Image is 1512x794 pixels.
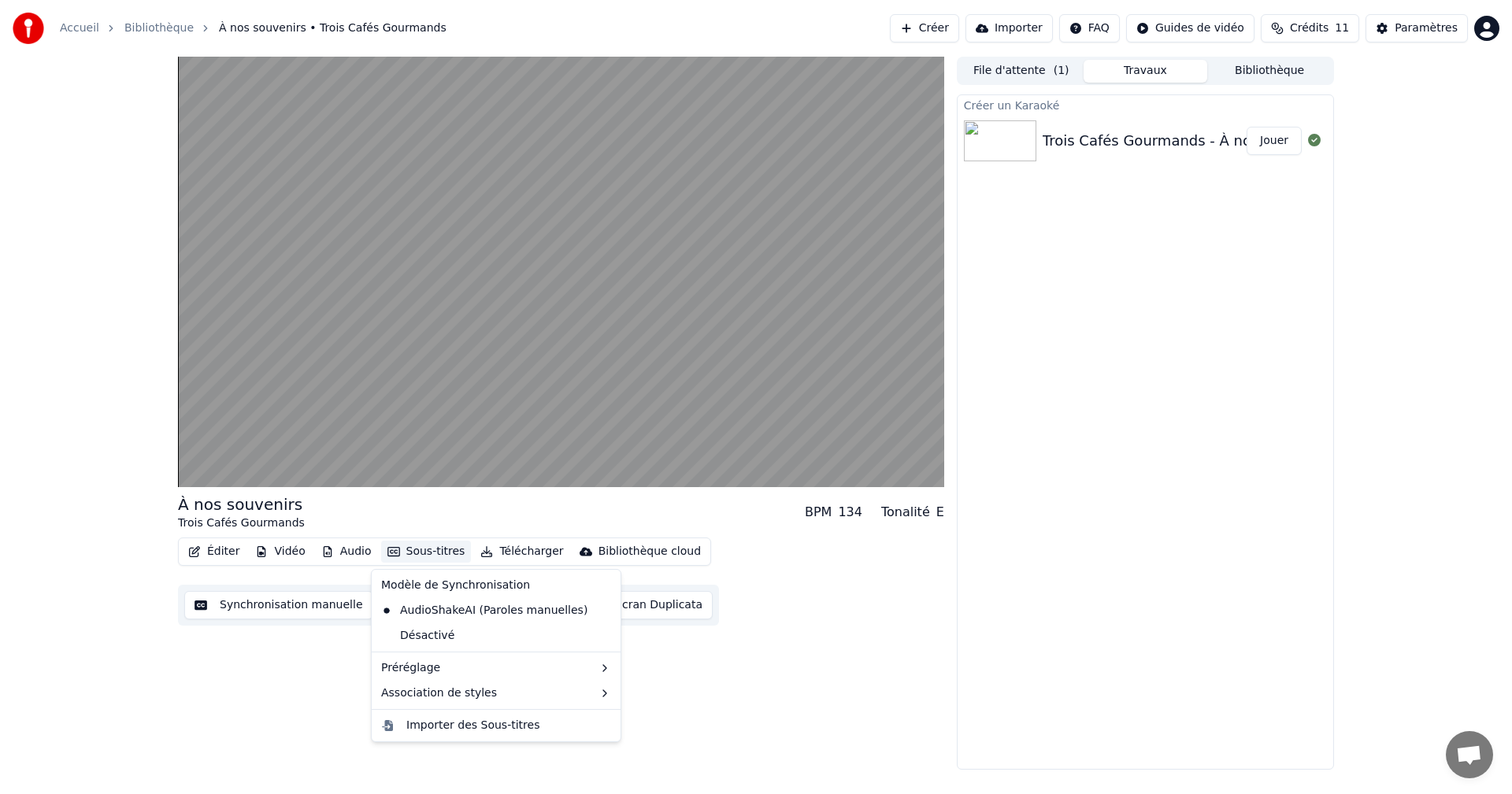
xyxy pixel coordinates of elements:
button: Travaux [1084,60,1208,83]
div: Préréglage [375,656,617,681]
span: À nos souvenirs • Trois Cafés Gourmands [219,20,447,36]
div: Paramètres [1395,20,1458,36]
div: Modèle de Synchronisation [375,573,617,598]
button: Éditer [182,541,246,563]
div: 134 [838,503,862,522]
button: Créer [890,14,959,42]
nav: breadcrumb [60,20,447,36]
div: À nos souvenirs [178,493,305,515]
div: Trois Cafés Gourmands - À nos souvenirs [Clip officiel] [1043,130,1425,152]
div: Bibliothèque cloud [598,544,701,559]
button: File d'attente [959,60,1084,83]
span: 11 [1335,20,1349,36]
button: Importer [965,14,1053,42]
button: Ouvrir l'Ecran Duplicata [535,591,713,619]
div: Désactivé [375,623,617,648]
button: Synchronisation manuelle [184,591,373,619]
button: Bibliothèque [1207,60,1332,83]
span: ( 1 ) [1054,63,1069,79]
a: Bibliothèque [124,20,194,36]
div: AudioShakeAI (Paroles manuelles) [375,598,594,623]
a: Accueil [60,20,99,36]
button: Télécharger [474,541,569,563]
a: Ouvrir le chat [1446,731,1493,778]
div: Trois Cafés Gourmands [178,515,305,531]
button: Guides de vidéo [1126,14,1254,42]
button: Vidéo [249,541,311,563]
div: Importer des Sous-titres [406,718,539,733]
button: Jouer [1247,127,1302,155]
img: youka [13,13,44,44]
div: Association de styles [375,681,617,706]
div: Créer un Karaoké [958,95,1333,114]
div: E [936,503,944,522]
button: Audio [315,541,378,563]
div: BPM [805,503,832,522]
button: Paramètres [1366,14,1468,42]
span: Crédits [1290,20,1329,36]
div: Tonalité [881,503,930,522]
button: Crédits11 [1261,14,1359,42]
button: Sous-titres [381,541,472,563]
button: FAQ [1059,14,1120,42]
